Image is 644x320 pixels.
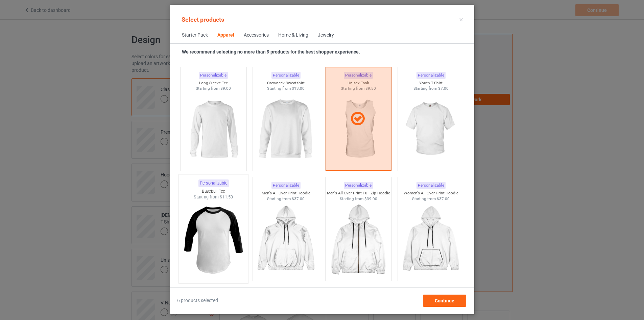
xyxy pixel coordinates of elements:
div: Youth T-Shirt [398,80,464,86]
div: Personalizable [198,179,229,187]
div: Long Sleeve Tee [180,80,246,86]
div: Starting from [253,196,319,202]
span: $13.00 [292,86,305,91]
div: Starting from [398,196,464,202]
span: Select products [182,16,224,23]
span: 6 products selected [177,297,218,304]
div: Apparel [217,32,234,39]
img: regular.jpg [401,201,461,277]
span: $11.50 [219,195,233,200]
span: $37.00 [437,196,450,201]
span: $39.00 [364,196,377,201]
img: regular.jpg [182,200,245,280]
span: Starter Pack [177,27,213,43]
div: Starting from [253,86,319,91]
strong: We recommend selecting no more than 9 products for the best shopper experience. [182,49,360,55]
div: Women's All Over Print Hoodie [398,190,464,196]
div: Starting from [398,86,464,91]
img: regular.jpg [256,91,316,167]
img: regular.jpg [328,201,388,277]
div: Men's All Over Print Full Zip Hoodie [325,190,391,196]
div: Men's All Over Print Hoodie [253,190,319,196]
img: regular.jpg [183,91,243,167]
span: Continue [434,298,454,303]
span: $9.00 [220,86,231,91]
div: Home & Living [278,32,308,39]
div: Personalizable [271,182,300,189]
div: Starting from [178,194,248,200]
div: Personalizable [416,182,445,189]
div: Crewneck Sweatshirt [253,80,319,86]
div: Starting from [325,196,391,202]
img: regular.jpg [256,201,316,277]
div: Personalizable [344,182,373,189]
div: Jewelry [318,32,334,39]
div: Personalizable [271,72,300,79]
div: Continue [423,295,466,307]
img: regular.jpg [401,91,461,167]
div: Starting from [180,86,246,91]
span: $7.00 [438,86,448,91]
div: Baseball Tee [178,188,248,194]
div: Personalizable [416,72,445,79]
span: $37.00 [292,196,305,201]
div: Accessories [244,32,269,39]
div: Personalizable [199,72,228,79]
